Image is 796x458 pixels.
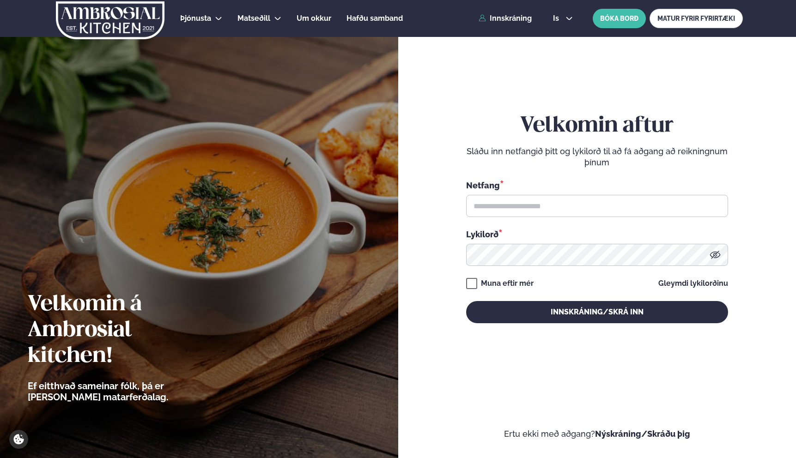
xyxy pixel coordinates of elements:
span: Þjónusta [180,14,211,23]
p: Ef eitthvað sameinar fólk, þá er [PERSON_NAME] matarferðalag. [28,380,219,403]
a: Innskráning [479,14,532,23]
button: Innskráning/Skrá inn [466,301,728,323]
div: Netfang [466,179,728,191]
h2: Velkomin aftur [466,113,728,139]
a: Gleymdi lykilorðinu [658,280,728,287]
span: is [553,15,562,22]
span: Um okkur [297,14,331,23]
h2: Velkomin á Ambrosial kitchen! [28,292,219,369]
a: Hafðu samband [346,13,403,24]
div: Lykilorð [466,228,728,240]
a: Nýskráning/Skráðu þig [595,429,690,439]
a: Cookie settings [9,430,28,449]
a: Þjónusta [180,13,211,24]
a: Matseðill [237,13,270,24]
span: Hafðu samband [346,14,403,23]
a: Um okkur [297,13,331,24]
button: BÓKA BORÐ [593,9,646,28]
button: is [546,15,580,22]
a: MATUR FYRIR FYRIRTÆKI [650,9,743,28]
span: Matseðill [237,14,270,23]
img: logo [55,1,165,39]
p: Sláðu inn netfangið þitt og lykilorð til að fá aðgang að reikningnum þínum [466,146,728,168]
p: Ertu ekki með aðgang? [426,428,769,440]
